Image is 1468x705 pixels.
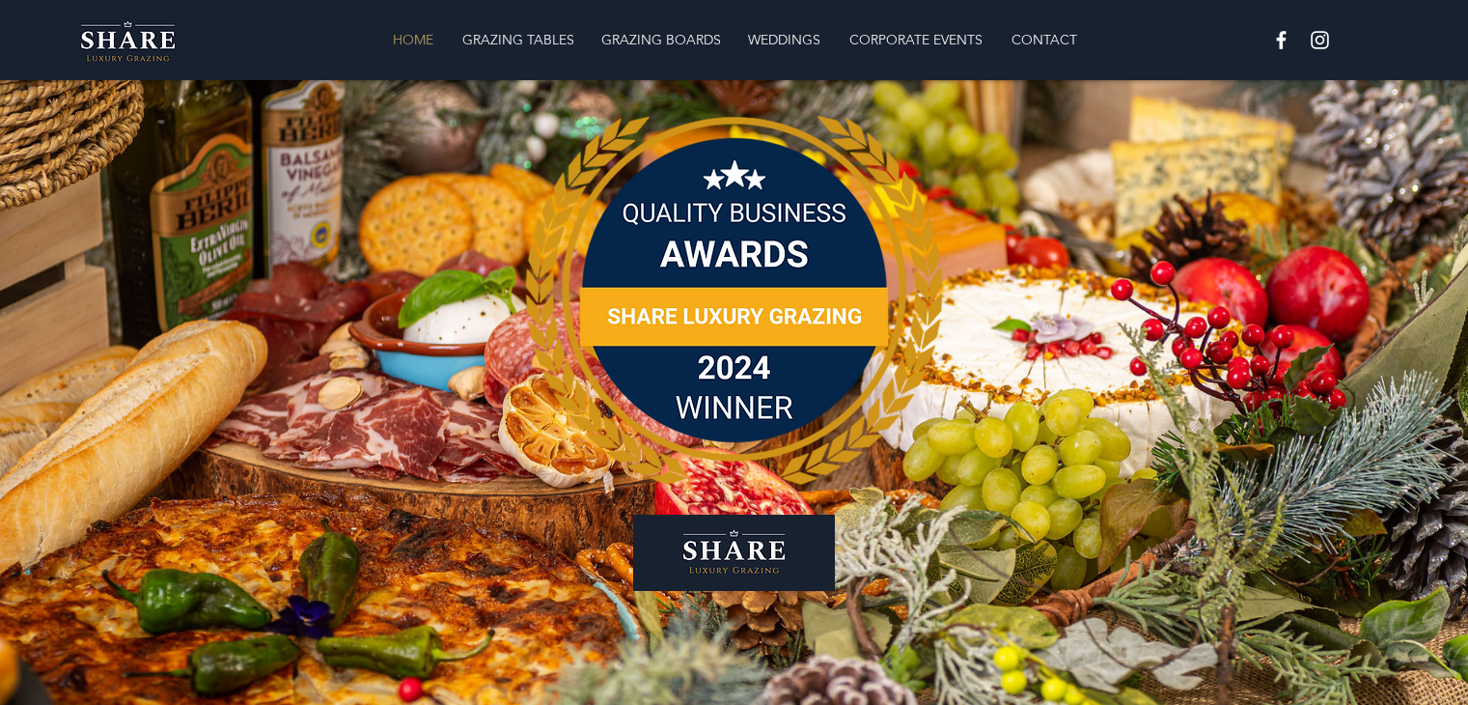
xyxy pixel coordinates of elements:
[453,20,584,59] p: GRAZING TABLES
[1308,28,1332,52] img: White Instagram Icon
[592,20,731,59] p: GRAZING BOARDS
[263,20,1206,59] nav: Site
[1269,28,1332,52] ul: Social Bar
[58,13,198,68] img: Share Luxury Grazing Logo.png
[383,20,443,59] p: HOME
[448,20,587,59] a: GRAZING TABLES
[997,20,1091,59] a: CONTACT
[835,20,997,59] a: CORPORATE EVENTS
[1002,20,1087,59] p: CONTACT
[840,20,992,59] p: CORPORATE EVENTS
[1269,28,1293,52] img: White Facebook Icon
[734,20,835,59] a: WEDDINGS
[587,20,734,59] a: GRAZING BOARDS
[377,20,448,59] a: HOME
[738,20,830,59] p: WEDDINGS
